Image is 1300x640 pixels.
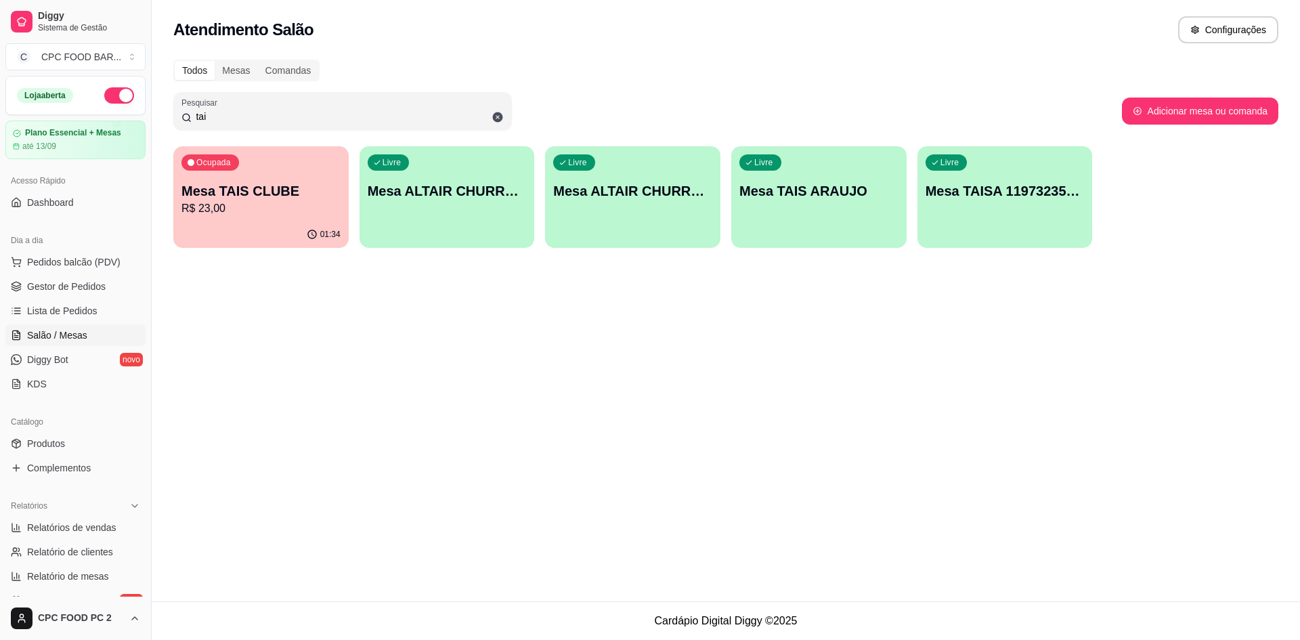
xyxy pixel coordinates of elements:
[215,61,257,80] div: Mesas
[360,146,535,248] button: LivreMesa ALTAIR CHURRASCO
[41,50,121,64] div: CPC FOOD BAR ...
[5,349,146,370] a: Diggy Botnovo
[25,128,121,138] article: Plano Essencial + Mesas
[22,141,56,152] article: até 13/09
[38,10,140,22] span: Diggy
[258,61,319,80] div: Comandas
[173,19,313,41] h2: Atendimento Salão
[27,377,47,391] span: KDS
[1122,98,1278,125] button: Adicionar mesa ou comanda
[5,590,146,612] a: Relatório de fidelidadenovo
[11,500,47,511] span: Relatórios
[27,521,116,534] span: Relatórios de vendas
[5,411,146,433] div: Catálogo
[38,612,124,624] span: CPC FOOD PC 2
[5,457,146,479] a: Complementos
[5,300,146,322] a: Lista de Pedidos
[27,461,91,475] span: Complementos
[181,182,341,200] p: Mesa TAIS CLUBE
[383,157,402,168] p: Livre
[27,255,121,269] span: Pedidos balcão (PDV)
[192,110,504,123] input: Pesquisar
[917,146,1093,248] button: LivreMesa TAISA 11973235040
[27,594,121,607] span: Relatório de fidelidade
[5,541,146,563] a: Relatório de clientes
[5,602,146,635] button: CPC FOOD PC 2
[196,157,231,168] p: Ocupada
[731,146,907,248] button: LivreMesa TAIS ARAUJO
[181,200,341,217] p: R$ 23,00
[27,304,97,318] span: Lista de Pedidos
[27,280,106,293] span: Gestor de Pedidos
[27,328,87,342] span: Salão / Mesas
[320,229,341,240] p: 01:34
[553,182,712,200] p: Mesa ALTAIR CHURRASCO WALTER
[545,146,720,248] button: LivreMesa ALTAIR CHURRASCO WALTER
[27,545,113,559] span: Relatório de clientes
[27,196,74,209] span: Dashboard
[5,121,146,159] a: Plano Essencial + Mesasaté 13/09
[5,324,146,346] a: Salão / Mesas
[27,437,65,450] span: Produtos
[27,570,109,583] span: Relatório de mesas
[940,157,959,168] p: Livre
[173,146,349,248] button: OcupadaMesa TAIS CLUBER$ 23,0001:34
[368,182,527,200] p: Mesa ALTAIR CHURRASCO
[754,157,773,168] p: Livre
[17,50,30,64] span: C
[5,43,146,70] button: Select a team
[5,517,146,538] a: Relatórios de vendas
[181,97,222,108] label: Pesquisar
[5,251,146,273] button: Pedidos balcão (PDV)
[5,566,146,587] a: Relatório de mesas
[5,276,146,297] a: Gestor de Pedidos
[5,192,146,213] a: Dashboard
[27,353,68,366] span: Diggy Bot
[5,373,146,395] a: KDS
[175,61,215,80] div: Todos
[104,87,134,104] button: Alterar Status
[739,182,898,200] p: Mesa TAIS ARAUJO
[5,170,146,192] div: Acesso Rápido
[38,22,140,33] span: Sistema de Gestão
[5,230,146,251] div: Dia a dia
[152,601,1300,640] footer: Cardápio Digital Diggy © 2025
[926,182,1085,200] p: Mesa TAISA 11973235040
[1178,16,1278,43] button: Configurações
[5,433,146,454] a: Produtos
[17,88,73,103] div: Loja aberta
[568,157,587,168] p: Livre
[5,5,146,38] a: DiggySistema de Gestão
